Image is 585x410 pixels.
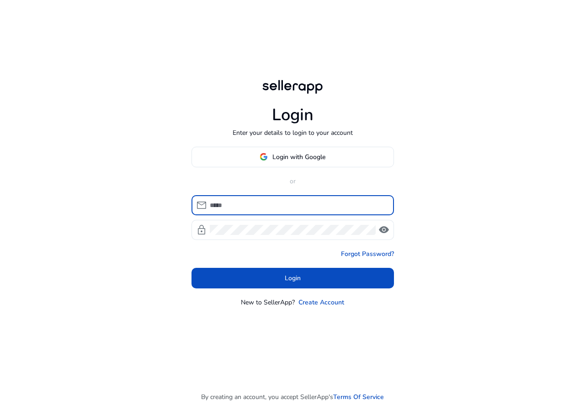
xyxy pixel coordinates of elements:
button: Login with Google [191,147,394,167]
span: lock [196,224,207,235]
img: google-logo.svg [260,153,268,161]
p: Enter your details to login to your account [233,128,353,138]
a: Create Account [298,298,344,307]
span: visibility [378,224,389,235]
p: or [191,176,394,186]
a: Terms Of Service [333,392,384,402]
span: Login with Google [272,152,325,162]
h1: Login [272,105,314,125]
span: Login [285,273,301,283]
p: New to SellerApp? [241,298,295,307]
a: Forgot Password? [341,249,394,259]
button: Login [191,268,394,288]
span: mail [196,200,207,211]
